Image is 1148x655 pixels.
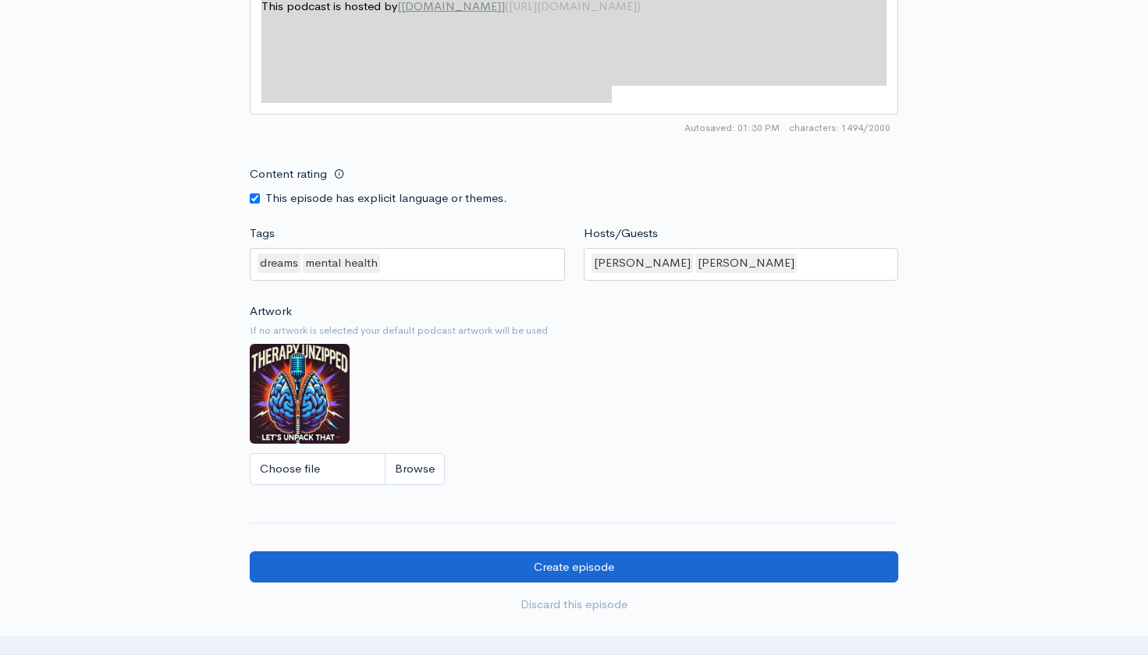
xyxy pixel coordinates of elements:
[258,253,300,273] div: dreams
[250,323,898,338] small: If no artwork is selected your default podcast artwork will be used
[250,303,292,320] label: Artwork
[592,253,693,273] div: [PERSON_NAME]
[789,121,890,135] span: 1494/2000
[250,225,275,243] label: Tags
[684,121,780,135] span: Autosaved: 01:30 PM
[250,158,327,190] label: Content rating
[695,253,797,273] div: [PERSON_NAME]
[303,253,380,273] div: mental health
[250,551,898,583] input: Create episode
[265,189,507,207] label: This episode has explicit language or themes.
[250,589,898,621] a: Discard this episode
[584,225,658,243] label: Hosts/Guests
